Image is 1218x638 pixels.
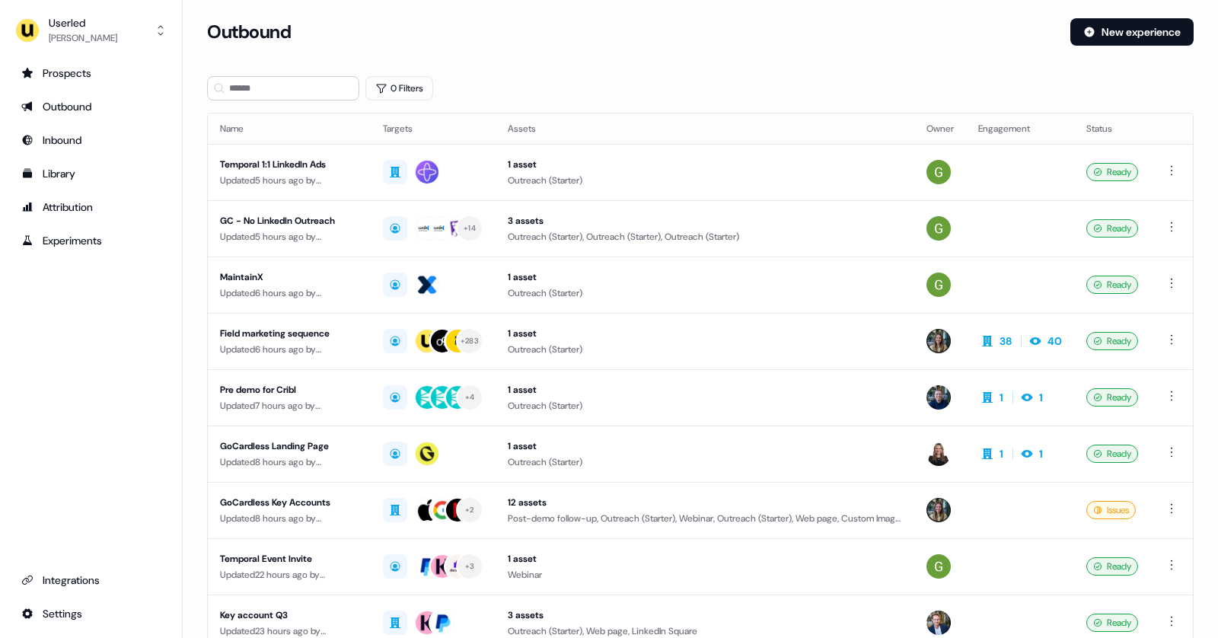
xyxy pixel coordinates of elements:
[220,511,359,526] div: Updated 8 hours ago by [PERSON_NAME]
[508,455,902,470] div: Outreach (Starter)
[220,286,359,301] div: Updated 6 hours ago by [US_STATE][PERSON_NAME]
[12,12,170,49] button: Userled[PERSON_NAME]
[1086,163,1138,181] div: Ready
[1047,333,1062,349] div: 40
[1070,18,1194,46] button: New experience
[508,608,902,623] div: 3 assets
[49,15,117,30] div: Userled
[220,551,359,566] div: Temporal Event Invite
[508,286,902,301] div: Outreach (Starter)
[220,326,359,341] div: Field marketing sequence
[508,213,902,228] div: 3 assets
[207,21,291,43] h3: Outbound
[926,554,951,579] img: Georgia
[926,160,951,184] img: Georgia
[1086,388,1138,407] div: Ready
[926,442,951,466] img: Geneviève
[12,195,170,219] a: Go to attribution
[12,568,170,592] a: Go to integrations
[12,228,170,253] a: Go to experiments
[496,113,914,144] th: Assets
[1086,557,1138,576] div: Ready
[220,567,359,582] div: Updated 22 hours ago by [US_STATE][PERSON_NAME]
[1000,446,1003,461] div: 1
[12,128,170,152] a: Go to Inbound
[21,606,161,621] div: Settings
[220,342,359,357] div: Updated 6 hours ago by [PERSON_NAME]
[508,495,902,510] div: 12 assets
[508,342,902,357] div: Outreach (Starter)
[365,76,433,100] button: 0 Filters
[926,498,951,522] img: Charlotte
[966,113,1074,144] th: Engagement
[220,157,359,172] div: Temporal 1:1 LinkedIn Ads
[461,334,479,348] div: + 283
[220,229,359,244] div: Updated 5 hours ago by [US_STATE][PERSON_NAME]
[12,601,170,626] a: Go to integrations
[508,270,902,285] div: 1 asset
[508,326,902,341] div: 1 asset
[1086,614,1138,632] div: Ready
[12,94,170,119] a: Go to outbound experience
[508,511,902,526] div: Post-demo follow-up, Outreach (Starter), Webinar, Outreach (Starter), Web page, Custom Image, Pos...
[1074,113,1150,144] th: Status
[508,439,902,454] div: 1 asset
[914,113,966,144] th: Owner
[371,113,496,144] th: Targets
[926,216,951,241] img: Georgia
[208,113,371,144] th: Name
[465,503,474,517] div: + 2
[220,455,359,470] div: Updated 8 hours ago by [PERSON_NAME]
[508,567,902,582] div: Webinar
[220,173,359,188] div: Updated 5 hours ago by [PERSON_NAME]
[1086,501,1136,519] div: Issues
[508,382,902,397] div: 1 asset
[465,391,475,404] div: + 4
[220,382,359,397] div: Pre demo for Cribl
[926,273,951,297] img: Georgia
[465,560,475,573] div: + 3
[220,495,359,510] div: GoCardless Key Accounts
[926,611,951,635] img: Yann
[21,166,161,181] div: Library
[926,385,951,410] img: James
[508,398,902,413] div: Outreach (Starter)
[1086,219,1138,238] div: Ready
[49,30,117,46] div: [PERSON_NAME]
[220,608,359,623] div: Key account Q3
[508,551,902,566] div: 1 asset
[508,157,902,172] div: 1 asset
[21,99,161,114] div: Outbound
[1000,333,1012,349] div: 38
[1086,276,1138,294] div: Ready
[220,270,359,285] div: MaintainX
[1000,390,1003,405] div: 1
[21,132,161,148] div: Inbound
[464,222,476,235] div: + 14
[21,199,161,215] div: Attribution
[1039,390,1043,405] div: 1
[21,65,161,81] div: Prospects
[12,61,170,85] a: Go to prospects
[1086,445,1138,463] div: Ready
[220,439,359,454] div: GoCardless Landing Page
[1086,332,1138,350] div: Ready
[508,173,902,188] div: Outreach (Starter)
[508,229,902,244] div: Outreach (Starter), Outreach (Starter), Outreach (Starter)
[220,213,359,228] div: GC - No LinkedIn Outreach
[21,573,161,588] div: Integrations
[21,233,161,248] div: Experiments
[926,329,951,353] img: Charlotte
[1039,446,1043,461] div: 1
[220,398,359,413] div: Updated 7 hours ago by [PERSON_NAME]
[12,161,170,186] a: Go to templates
